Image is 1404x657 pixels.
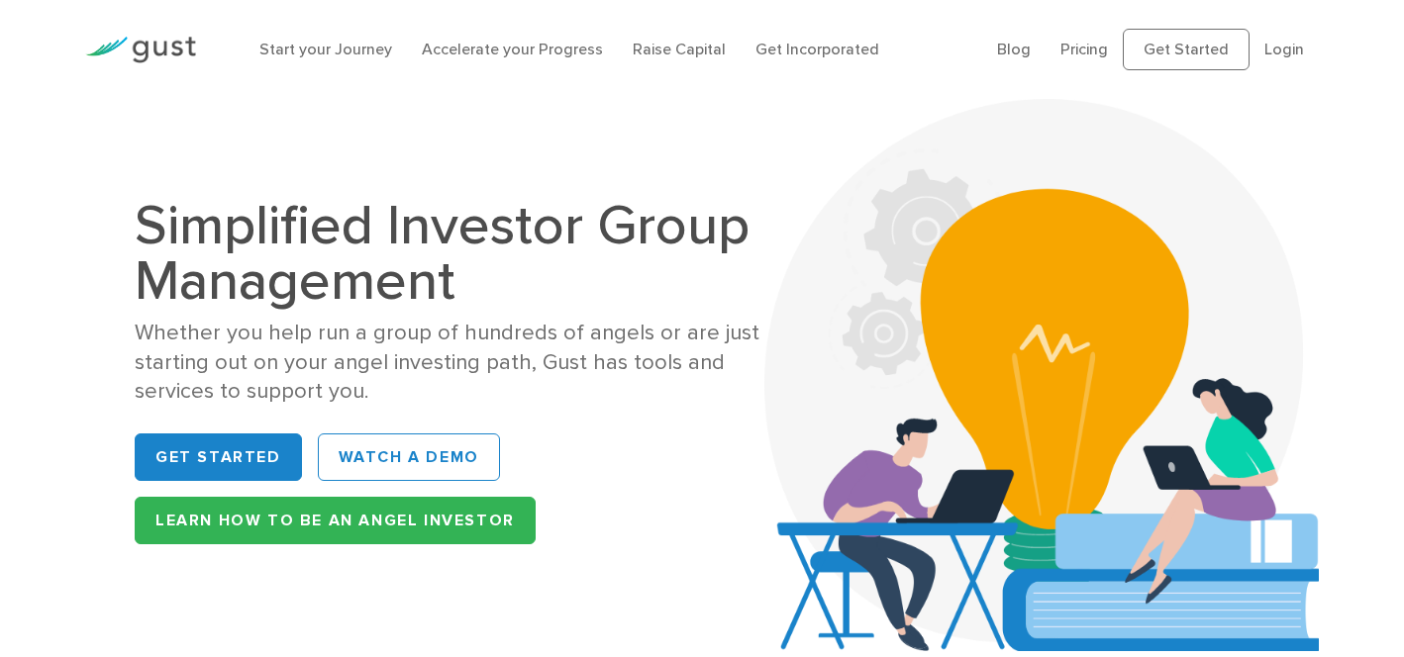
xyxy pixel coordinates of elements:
[1060,40,1108,58] a: Pricing
[997,40,1031,58] a: Blog
[633,40,726,58] a: Raise Capital
[259,40,392,58] a: Start your Journey
[755,40,879,58] a: Get Incorporated
[85,37,196,63] img: Gust Logo
[318,433,500,481] a: WATCH A DEMO
[1123,29,1250,70] a: Get Started
[135,497,536,544] a: Learn How to be an Angel Investor
[135,198,784,309] h1: Simplified Investor Group Management
[135,319,784,406] div: Whether you help run a group of hundreds of angels or are just starting out on your angel investi...
[1264,40,1304,58] a: Login
[135,433,302,481] a: Get Started
[422,40,603,58] a: Accelerate your Progress
[764,99,1319,651] img: Aca 2023 Hero Bg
